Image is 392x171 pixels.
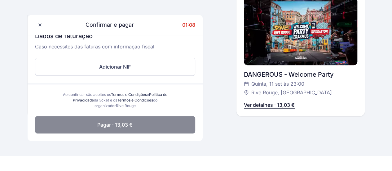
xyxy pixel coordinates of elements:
[78,20,134,29] span: Confirmar e pagar
[35,116,196,133] button: Pagar · 13,03 €
[251,89,332,96] span: Rive Rouge, [GEOGRAPHIC_DATA]
[182,22,195,28] span: 01:08
[251,80,304,88] span: Quinta, 11 set às 23:00
[62,92,168,109] div: Ao continuar são aceites os e da 3cket e os do organizador
[35,43,196,55] p: Caso necessites das faturas com informação fiscal
[244,70,357,79] div: DANGEROUS - Welcome Party
[117,98,153,102] a: Termos e Condições
[244,101,295,109] p: Ver detalhes · 13,03 €
[116,103,136,108] span: Rive Rouge
[111,92,147,97] a: Termos e Condições
[35,58,196,76] button: Adicionar NIF
[97,121,133,128] span: Pagar · 13,03 €
[35,32,196,43] h3: Dados de faturação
